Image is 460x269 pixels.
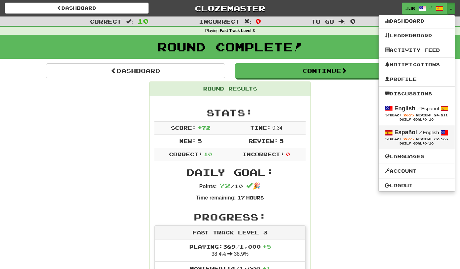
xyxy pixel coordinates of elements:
span: 62,560 [434,137,448,141]
li: 38.4% 38.9% [155,240,305,262]
span: 0 [424,118,427,121]
span: Correct: [169,151,203,157]
div: Fast Track Level 3 [155,226,305,240]
span: Streak: [385,137,401,141]
span: 24,211 [434,113,448,117]
strong: Fast Track Level 3 [220,28,255,33]
strong: English [394,105,415,112]
span: 0 [286,151,290,157]
span: 🎉 [246,182,261,189]
strong: Time remaining: [196,195,236,200]
h2: Stats: [154,107,306,118]
span: Incorrect [199,18,240,25]
span: 0 [350,17,356,25]
span: JJB [405,5,415,11]
a: Notifications [379,60,455,69]
h2: Daily Goal: [154,167,306,178]
span: 10 [204,151,212,157]
a: Languages [379,152,455,161]
span: Playing: 389 / 1,000 [189,243,271,250]
span: 10 [138,17,149,25]
span: Time: [250,124,271,131]
span: : [339,19,346,24]
span: New: [179,138,196,144]
span: 2655 [403,113,414,117]
span: : [244,19,251,24]
span: 2655 [403,137,414,141]
span: 5 [279,138,284,144]
small: Español [417,106,439,111]
a: English /Español Streak: 2655 Review: 24,211 Daily Goal:0/10 [379,101,455,125]
span: Review: [416,137,432,141]
a: JJB / [402,3,447,14]
span: 72 [219,182,230,189]
span: Incorrect: [242,151,284,157]
strong: Español [394,129,417,135]
span: / [419,129,423,135]
span: 0 [424,142,427,145]
a: Dashboard [46,63,225,78]
span: Score: [171,124,196,131]
span: + 5 [263,243,271,250]
div: Daily Goal: /10 [385,142,448,146]
small: English [419,130,439,135]
a: Activity Feed [379,46,455,54]
a: Dashboard [5,3,149,14]
span: / 10 [219,183,243,189]
span: Streak: [385,113,401,117]
h1: Round Complete! [2,40,458,53]
a: Profile [379,75,455,83]
div: Round Results [150,82,310,96]
span: / [417,105,421,111]
span: : [126,19,133,24]
a: Account [379,167,455,175]
h2: Progress: [154,211,306,222]
span: 0 [256,17,261,25]
span: Correct [90,18,121,25]
a: Español /English Streak: 2655 Review: 62,560 Daily Goal:0/10 [379,125,455,149]
a: Clozemaster [158,3,302,14]
span: 17 [237,194,245,200]
span: 0 : 34 [272,125,282,131]
a: Leaderboard [379,31,455,40]
span: To go [311,18,334,25]
small: Hours [246,195,264,200]
span: / [429,5,433,10]
span: + 72 [198,124,210,131]
a: Dashboard [379,17,455,25]
span: Review: [416,113,432,117]
strong: Points: [199,184,217,189]
button: Continue [235,63,414,78]
span: 5 [198,138,202,144]
a: Discussions [379,90,455,98]
div: Daily Goal: /10 [385,118,448,122]
a: Logout [379,181,455,190]
span: Review: [249,138,278,144]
